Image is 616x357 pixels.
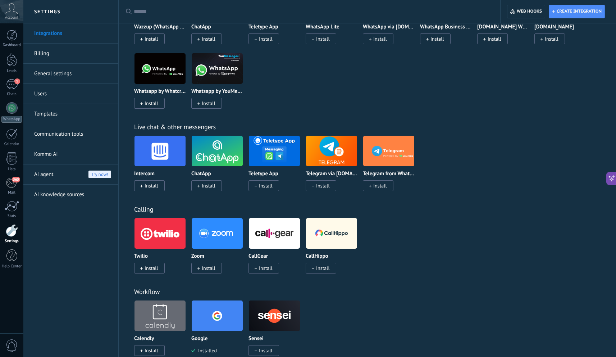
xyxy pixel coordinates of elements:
[202,182,215,189] span: Install
[23,23,118,44] li: Integrations
[534,24,574,30] p: [DOMAIN_NAME]
[34,164,111,185] a: AI agentTry now!
[145,100,158,107] span: Install
[477,24,529,30] p: [DOMAIN_NAME] WhatsApp
[191,336,207,342] p: Google
[259,265,273,271] span: Install
[1,214,22,218] div: Stats
[134,216,186,251] img: logo_main.png
[1,43,22,48] div: Dashboard
[363,24,415,30] p: WhatsApp via [DOMAIN_NAME]
[134,89,186,95] p: Whatsapp by Whatcrm and Telphin
[191,135,248,200] div: ChatApp
[134,24,186,30] p: Wazzup (WhatsApp & Instagram)
[202,265,215,271] span: Install
[34,164,54,185] span: AI agent
[1,264,22,269] div: Help Center
[34,23,111,44] a: Integrations
[259,182,273,189] span: Install
[420,24,472,30] p: WhatsApp Business API ([GEOGRAPHIC_DATA]) via [DOMAIN_NAME]
[192,216,243,251] img: logo_main.png
[1,142,22,146] div: Calendar
[248,135,306,200] div: Teletype App
[192,51,243,86] img: logo_main.png
[134,288,160,296] a: Workflow
[145,36,158,42] span: Install
[191,53,248,117] div: Whatsapp by YouMessages
[259,36,273,42] span: Install
[191,218,248,282] div: Zoom
[316,182,330,189] span: Install
[23,164,118,185] li: AI agent
[191,89,243,95] p: Whatsapp by YouMessages
[1,92,22,96] div: Chats
[488,36,501,42] span: Install
[249,216,300,251] img: logo_main.png
[557,9,602,14] span: Create integration
[517,9,542,14] span: Web hooks
[34,104,111,124] a: Templates
[134,134,186,168] img: logo_main.png
[134,298,186,333] img: logo_main.png
[34,64,111,84] a: General settings
[34,44,111,64] a: Billing
[23,84,118,104] li: Users
[191,253,204,259] p: Zoom
[134,171,155,177] p: Intercom
[23,104,118,124] li: Templates
[134,253,148,259] p: Twilio
[1,190,22,195] div: Mail
[306,218,363,282] div: CallHippo
[195,347,217,354] span: Installed
[306,24,339,30] p: WhatsApp Lite
[202,36,215,42] span: Install
[248,253,268,259] p: CallGear
[249,298,300,333] img: logo_main.png
[145,265,158,271] span: Install
[249,134,300,168] img: logo_main.png
[34,124,111,144] a: Communication tools
[88,171,111,178] span: Try now!
[192,134,243,168] img: logo_main.png
[248,218,306,282] div: CallGear
[23,124,118,144] li: Communication tools
[430,36,444,42] span: Install
[306,171,357,177] p: Telegram via [DOMAIN_NAME]
[363,135,420,200] div: Telegram from Whatcrm
[134,135,191,200] div: Intercom
[5,15,18,20] span: Account
[202,100,215,107] span: Install
[1,167,22,172] div: Lists
[549,5,605,18] button: Create integration
[1,116,22,123] div: WhatsApp
[306,216,357,251] img: logo_main.png
[145,347,158,354] span: Install
[23,64,118,84] li: General settings
[1,69,22,73] div: Leads
[363,134,414,168] img: logo_main.png
[363,171,415,177] p: Telegram from Whatcrm
[306,135,363,200] div: Telegram via Radist.Online
[34,84,111,104] a: Users
[23,144,118,164] li: Kommo AI
[14,78,20,84] span: 1
[134,218,191,282] div: Twilio
[23,44,118,64] li: Billing
[134,53,191,117] div: Whatsapp by Whatcrm and Telphin
[373,182,387,189] span: Install
[134,123,216,131] a: Live chat & other messengers
[192,298,243,333] img: google.png
[34,185,111,205] a: AI knowledge sources
[373,36,387,42] span: Install
[316,36,330,42] span: Install
[23,185,118,204] li: AI knowledge sources
[248,171,278,177] p: Teletype App
[145,182,158,189] span: Install
[12,177,20,182] span: 365
[316,265,330,271] span: Install
[248,336,264,342] p: Sensei
[248,24,278,30] p: Teletype App
[191,171,211,177] p: ChatApp
[134,336,154,342] p: Calendly
[191,24,211,30] p: ChatApp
